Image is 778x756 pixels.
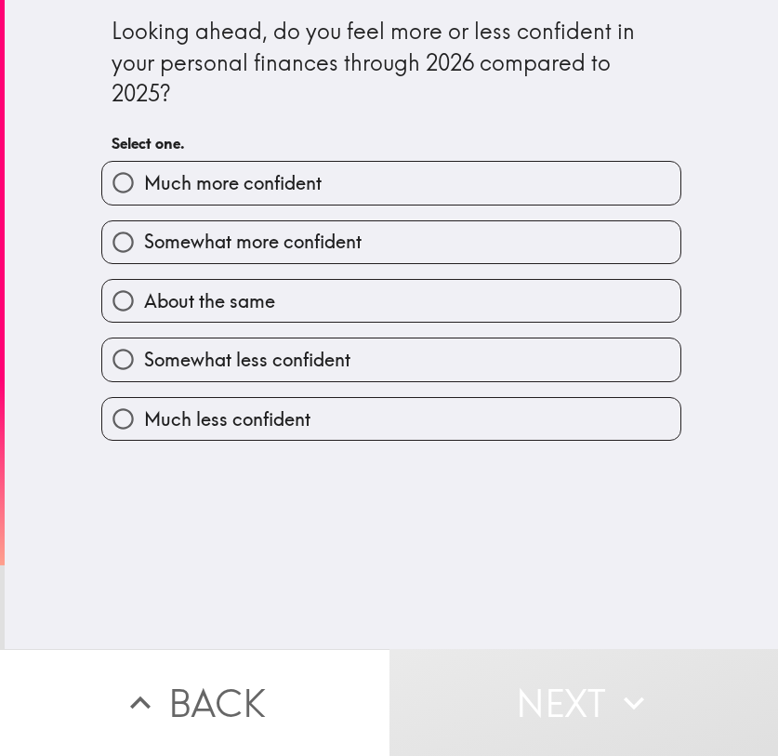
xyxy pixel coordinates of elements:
button: About the same [102,280,680,322]
span: Much more confident [144,170,322,196]
h6: Select one. [112,133,671,153]
span: Much less confident [144,406,310,432]
button: Much less confident [102,398,680,440]
button: Much more confident [102,162,680,204]
button: Somewhat less confident [102,338,680,380]
button: Somewhat more confident [102,221,680,263]
span: About the same [144,288,275,314]
span: Somewhat more confident [144,229,362,255]
span: Somewhat less confident [144,347,350,373]
div: Looking ahead, do you feel more or less confident in your personal finances through 2026 compared... [112,16,671,110]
